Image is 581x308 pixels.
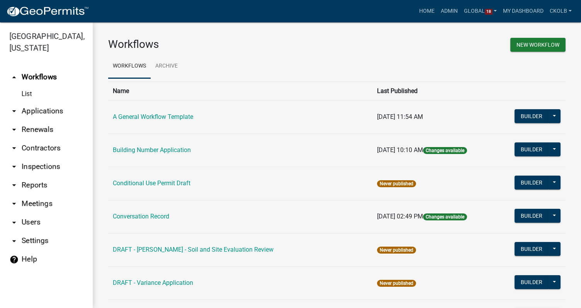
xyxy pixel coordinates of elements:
[377,146,423,154] span: [DATE] 10:10 AM
[151,54,182,79] a: Archive
[438,4,461,19] a: Admin
[515,109,549,123] button: Builder
[9,199,19,208] i: arrow_drop_down
[515,275,549,289] button: Builder
[9,73,19,82] i: arrow_drop_up
[515,242,549,256] button: Builder
[515,142,549,156] button: Builder
[515,176,549,190] button: Builder
[515,209,549,223] button: Builder
[500,4,547,19] a: My Dashboard
[113,213,169,220] a: Conversation Record
[113,246,274,253] a: DRAFT - [PERSON_NAME] - Soil and Site Evaluation Review
[108,54,151,79] a: Workflows
[9,107,19,116] i: arrow_drop_down
[423,213,467,220] span: Changes available
[377,113,423,120] span: [DATE] 11:54 AM
[510,38,566,52] button: New Workflow
[113,179,190,187] a: Conditional Use Permit Draft
[9,255,19,264] i: help
[9,144,19,153] i: arrow_drop_down
[113,113,193,120] a: A General Workflow Template
[377,247,416,254] span: Never published
[377,213,423,220] span: [DATE] 02:49 PM
[108,38,331,51] h3: Workflows
[9,125,19,134] i: arrow_drop_down
[9,162,19,171] i: arrow_drop_down
[423,147,467,154] span: Changes available
[9,181,19,190] i: arrow_drop_down
[461,4,500,19] a: Global18
[108,81,372,100] th: Name
[377,180,416,187] span: Never published
[113,279,193,286] a: DRAFT - Variance Application
[416,4,438,19] a: Home
[547,4,575,19] a: ckolb
[377,280,416,287] span: Never published
[372,81,496,100] th: Last Published
[9,218,19,227] i: arrow_drop_down
[485,9,493,15] span: 18
[113,146,191,154] a: Building Number Application
[9,236,19,245] i: arrow_drop_down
